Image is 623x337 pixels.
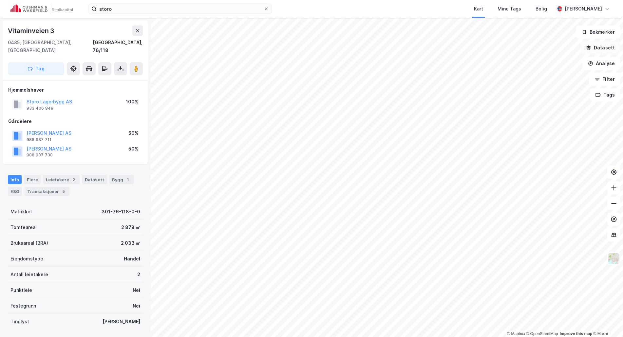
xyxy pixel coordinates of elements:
button: Datasett [580,41,620,54]
a: Mapbox [507,331,525,336]
div: Vitaminveien 3 [8,26,56,36]
div: 2 878 ㎡ [121,223,140,231]
div: 988 937 711 [27,137,51,142]
div: Transaksjoner [25,187,69,196]
div: [GEOGRAPHIC_DATA], 76/118 [93,39,143,54]
div: 50% [128,145,139,153]
div: Kontrollprogram for chat [590,306,623,337]
button: Tag [8,62,64,75]
img: Z [608,252,620,265]
div: Festegrunn [10,302,36,310]
a: Improve this map [560,331,592,336]
button: Analyse [582,57,620,70]
div: 2 033 ㎡ [121,239,140,247]
div: [PERSON_NAME] [103,318,140,326]
div: Leietakere [43,175,80,184]
div: Kart [474,5,483,13]
div: Hjemmelshaver [8,86,142,94]
a: OpenStreetMap [526,331,558,336]
div: Tinglyst [10,318,29,326]
div: Tomteareal [10,223,37,231]
div: Bolig [536,5,547,13]
input: Søk på adresse, matrikkel, gårdeiere, leietakere eller personer [97,4,264,14]
div: Eiere [24,175,41,184]
div: Info [8,175,22,184]
div: [PERSON_NAME] [565,5,602,13]
div: 301-76-118-0-0 [102,208,140,216]
iframe: Chat Widget [590,306,623,337]
button: Tags [590,88,620,101]
img: cushman-wakefield-realkapital-logo.202ea83816669bd177139c58696a8fa1.svg [10,4,73,13]
div: Matrikkel [10,208,32,216]
div: Handel [124,255,140,263]
div: 50% [128,129,139,137]
div: 1 [124,176,131,183]
div: Mine Tags [498,5,521,13]
div: 100% [126,98,139,106]
div: Datasett [82,175,107,184]
div: Punktleie [10,286,32,294]
div: 2 [137,271,140,278]
div: 0485, [GEOGRAPHIC_DATA], [GEOGRAPHIC_DATA] [8,39,93,54]
div: ESG [8,187,22,196]
div: 988 937 738 [27,152,53,158]
div: 2 [70,176,77,183]
button: Filter [589,73,620,86]
div: 5 [60,188,67,195]
div: Bygg [109,175,134,184]
button: Bokmerker [576,26,620,39]
div: 933 406 849 [27,106,53,111]
div: Antall leietakere [10,271,48,278]
div: Nei [133,286,140,294]
div: Eiendomstype [10,255,43,263]
div: Nei [133,302,140,310]
div: Bruksareal (BRA) [10,239,48,247]
div: Gårdeiere [8,117,142,125]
